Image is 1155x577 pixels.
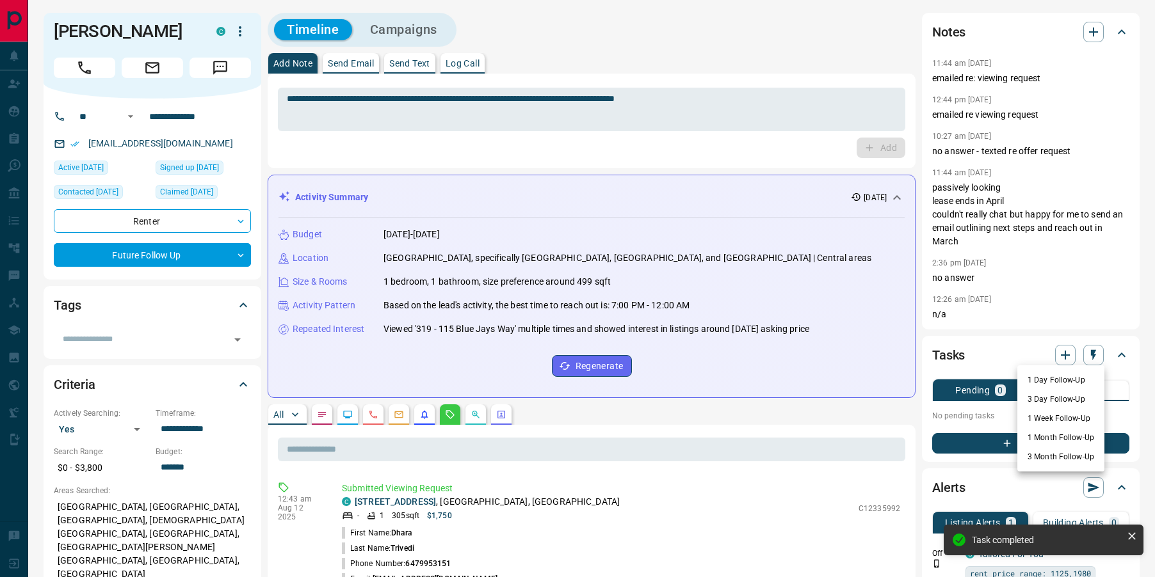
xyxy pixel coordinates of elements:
[1017,370,1104,390] li: 1 Day Follow-Up
[1017,390,1104,409] li: 3 Day Follow-Up
[1017,447,1104,466] li: 3 Month Follow-Up
[1017,409,1104,428] li: 1 Week Follow-Up
[1017,428,1104,447] li: 1 Month Follow-Up
[972,535,1122,545] div: Task completed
